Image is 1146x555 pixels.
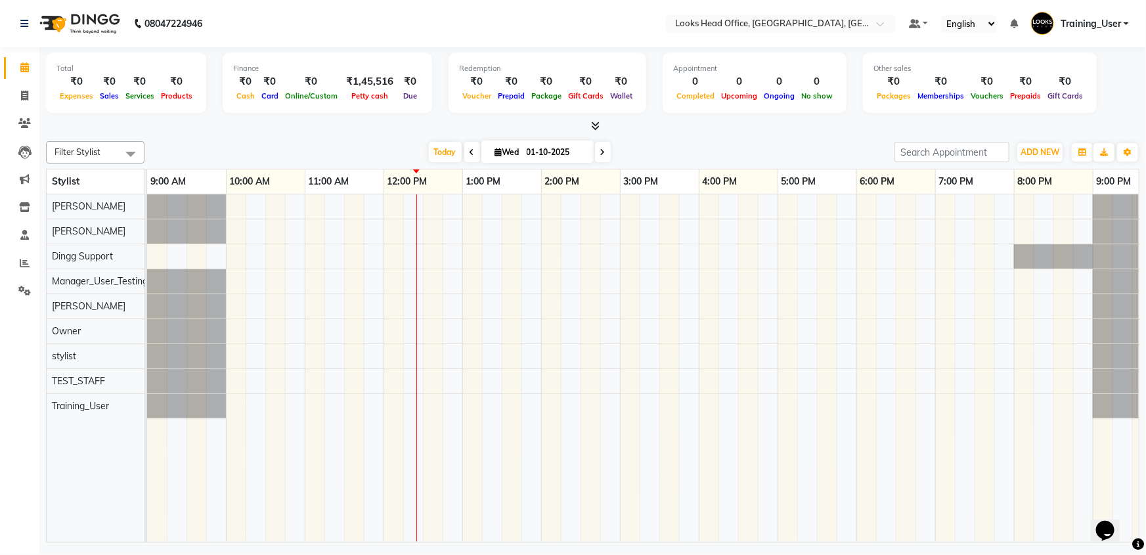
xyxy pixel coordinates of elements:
span: Prepaids [1007,91,1044,100]
div: 0 [718,74,760,89]
iframe: chat widget [1091,502,1133,542]
span: Dingg Support [52,250,113,262]
span: Packages [873,91,914,100]
img: Training_User [1031,12,1054,35]
b: 08047224946 [144,5,202,42]
span: Wed [492,147,523,157]
span: Expenses [56,91,97,100]
span: No show [798,91,836,100]
div: ₹0 [1044,74,1086,89]
a: 3:00 PM [621,172,662,191]
button: ADD NEW [1017,143,1063,162]
span: [PERSON_NAME] [52,300,125,312]
input: Search Appointment [894,142,1009,162]
span: Card [258,91,282,100]
a: 10:00 AM [227,172,274,191]
span: Vouchers [967,91,1007,100]
span: Filter Stylist [55,146,100,157]
a: 8:00 PM [1015,172,1056,191]
a: 9:00 PM [1093,172,1135,191]
span: Gift Cards [565,91,607,100]
div: ₹0 [495,74,528,89]
div: Finance [233,63,422,74]
div: ₹0 [158,74,196,89]
div: ₹0 [122,74,158,89]
div: ₹0 [565,74,607,89]
div: Other sales [873,63,1086,74]
span: Memberships [914,91,967,100]
span: ADD NEW [1021,147,1059,157]
img: logo [33,5,123,42]
span: Training_User [52,400,109,412]
div: ₹0 [528,74,565,89]
div: ₹0 [967,74,1007,89]
a: 11:00 AM [305,172,353,191]
div: Redemption [459,63,636,74]
div: 0 [673,74,718,89]
div: ₹0 [1007,74,1044,89]
span: Completed [673,91,718,100]
span: Wallet [607,91,636,100]
span: Online/Custom [282,91,341,100]
a: 9:00 AM [147,172,189,191]
span: Services [122,91,158,100]
span: Owner [52,325,81,337]
span: Manager_User_Testing [52,275,148,287]
span: Petty cash [348,91,391,100]
div: Total [56,63,196,74]
span: Prepaid [495,91,528,100]
div: ₹0 [56,74,97,89]
a: 7:00 PM [936,172,977,191]
div: ₹0 [607,74,636,89]
div: ₹0 [873,74,914,89]
div: ₹0 [399,74,422,89]
div: ₹0 [233,74,258,89]
div: Appointment [673,63,836,74]
a: 5:00 PM [778,172,820,191]
a: 6:00 PM [857,172,898,191]
span: stylist [52,350,76,362]
span: Gift Cards [1044,91,1086,100]
a: 4:00 PM [699,172,741,191]
div: ₹0 [97,74,122,89]
span: Products [158,91,196,100]
span: Stylist [52,175,79,187]
span: [PERSON_NAME] [52,200,125,212]
div: ₹0 [914,74,967,89]
span: Ongoing [760,91,798,100]
input: 2025-10-01 [523,143,588,162]
span: Cash [233,91,258,100]
a: 1:00 PM [463,172,504,191]
span: Today [429,142,462,162]
span: Voucher [459,91,495,100]
div: ₹0 [258,74,282,89]
span: Sales [97,91,122,100]
div: 0 [760,74,798,89]
span: Due [400,91,420,100]
span: [PERSON_NAME] [52,225,125,237]
span: Upcoming [718,91,760,100]
div: ₹0 [282,74,341,89]
span: TEST_STAFF [52,375,105,387]
a: 2:00 PM [542,172,583,191]
span: Training_User [1061,17,1121,31]
a: 12:00 PM [384,172,431,191]
div: ₹1,45,516 [341,74,399,89]
div: ₹0 [459,74,495,89]
div: 0 [798,74,836,89]
span: Package [528,91,565,100]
